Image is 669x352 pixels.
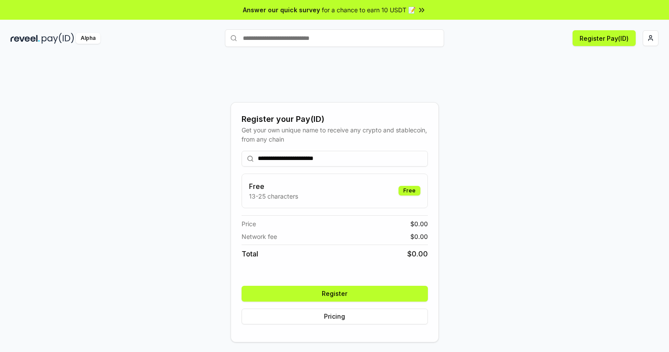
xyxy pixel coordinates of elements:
[42,33,74,44] img: pay_id
[76,33,100,44] div: Alpha
[407,249,428,259] span: $ 0.00
[399,186,420,196] div: Free
[242,286,428,302] button: Register
[410,232,428,241] span: $ 0.00
[249,181,298,192] h3: Free
[573,30,636,46] button: Register Pay(ID)
[242,249,258,259] span: Total
[242,232,277,241] span: Network fee
[410,219,428,228] span: $ 0.00
[242,113,428,125] div: Register your Pay(ID)
[243,5,320,14] span: Answer our quick survey
[11,33,40,44] img: reveel_dark
[242,309,428,324] button: Pricing
[242,219,256,228] span: Price
[249,192,298,201] p: 13-25 characters
[242,125,428,144] div: Get your own unique name to receive any crypto and stablecoin, from any chain
[322,5,416,14] span: for a chance to earn 10 USDT 📝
